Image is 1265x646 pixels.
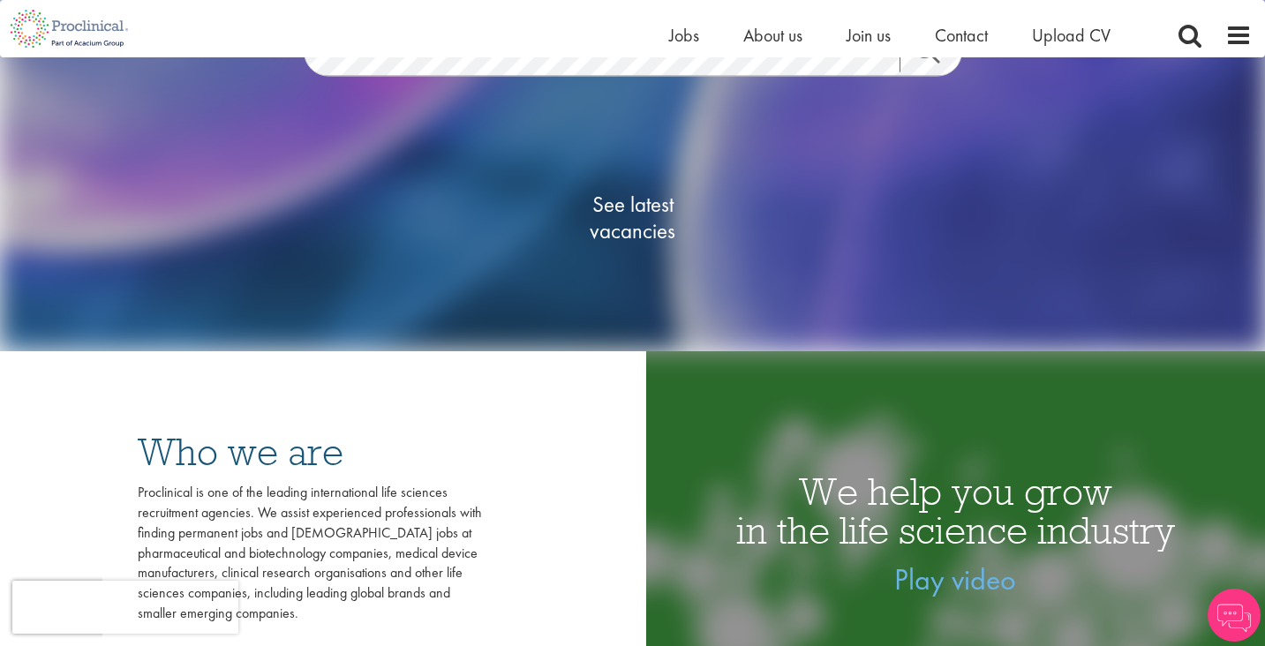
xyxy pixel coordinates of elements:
a: Join us [847,24,891,47]
div: Proclinical is one of the leading international life sciences recruitment agencies. We assist exp... [138,483,482,624]
a: Play video [894,560,1016,598]
a: Jobs [669,24,699,47]
iframe: reCAPTCHA [12,581,238,634]
a: About us [743,24,802,47]
span: See latest vacancies [545,191,721,244]
a: Upload CV [1032,24,1111,47]
a: Contact [935,24,988,47]
h3: Who we are [138,432,482,471]
a: See latestvacancies [545,120,721,314]
img: Chatbot [1208,589,1261,642]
